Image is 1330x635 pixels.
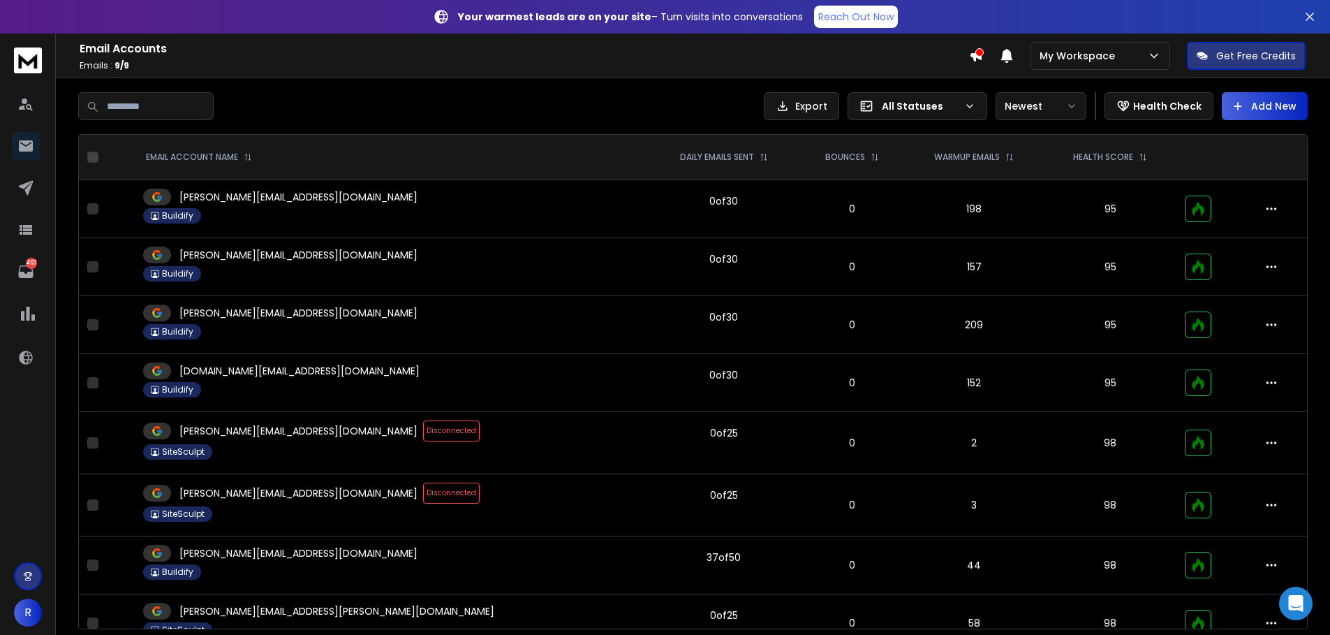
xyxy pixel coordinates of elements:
div: 0 of 30 [709,310,738,324]
p: Buildify [162,268,193,279]
p: 0 [808,558,896,572]
p: [PERSON_NAME][EMAIL_ADDRESS][DOMAIN_NAME] [179,190,418,204]
td: 2 [904,412,1044,474]
p: My Workspace [1040,49,1121,63]
button: Add New [1222,92,1308,120]
button: Newest [996,92,1086,120]
p: BOUNCES [825,152,865,163]
div: Open Intercom Messenger [1279,587,1313,620]
button: R [14,599,42,627]
a: Reach Out Now [814,6,898,28]
p: Buildify [162,567,193,578]
td: 95 [1044,180,1176,238]
span: Disconnected [423,421,480,441]
td: 98 [1044,474,1176,537]
p: Reach Out Now [818,10,894,24]
strong: Your warmest leads are on your site [458,10,651,24]
p: Emails : [80,60,969,71]
span: Disconnected [423,483,480,504]
p: 0 [808,318,896,332]
p: HEALTH SCORE [1073,152,1133,163]
td: 98 [1044,537,1176,594]
p: [PERSON_NAME][EMAIL_ADDRESS][PERSON_NAME][DOMAIN_NAME] [179,604,494,618]
div: EMAIL ACCOUNT NAME [146,152,252,163]
p: – Turn visits into conversations [458,10,803,24]
p: [PERSON_NAME][EMAIL_ADDRESS][DOMAIN_NAME] [179,248,418,262]
p: Health Check [1133,99,1202,113]
td: 3 [904,474,1044,537]
p: 0 [808,498,896,512]
p: SiteSculpt [162,509,205,520]
div: 0 of 30 [709,194,738,208]
img: logo [14,48,42,73]
p: 0 [808,260,896,274]
p: All Statuses [882,99,959,113]
p: 0 [808,616,896,630]
div: 0 of 30 [709,368,738,382]
p: [DOMAIN_NAME][EMAIL_ADDRESS][DOMAIN_NAME] [179,364,420,378]
p: WARMUP EMAILS [934,152,1000,163]
span: 9 / 9 [114,59,129,71]
td: 44 [904,537,1044,594]
div: 0 of 25 [710,426,738,440]
td: 98 [1044,412,1176,474]
p: 0 [808,202,896,216]
td: 152 [904,354,1044,412]
p: 0 [808,436,896,450]
td: 95 [1044,296,1176,354]
p: [PERSON_NAME][EMAIL_ADDRESS][DOMAIN_NAME] [179,486,418,500]
td: 198 [904,180,1044,238]
td: 157 [904,238,1044,296]
td: 95 [1044,354,1176,412]
td: 209 [904,296,1044,354]
p: Buildify [162,210,193,221]
p: DAILY EMAILS SENT [680,152,754,163]
p: [PERSON_NAME][EMAIL_ADDRESS][DOMAIN_NAME] [179,546,418,560]
h1: Email Accounts [80,41,969,57]
p: [PERSON_NAME][EMAIL_ADDRESS][DOMAIN_NAME] [179,424,418,438]
p: [PERSON_NAME][EMAIL_ADDRESS][DOMAIN_NAME] [179,306,418,320]
p: Get Free Credits [1216,49,1296,63]
a: 497 [12,258,40,286]
div: 0 of 25 [710,608,738,622]
div: 0 of 30 [709,252,738,266]
td: 95 [1044,238,1176,296]
button: Get Free Credits [1187,42,1306,70]
p: SiteSculpt [162,446,205,458]
p: Buildify [162,384,193,395]
button: Export [764,92,839,120]
p: Buildify [162,326,193,337]
div: 0 of 25 [710,488,738,502]
p: 0 [808,376,896,390]
button: Health Check [1104,92,1213,120]
div: 37 of 50 [707,550,741,564]
p: 497 [26,258,37,269]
